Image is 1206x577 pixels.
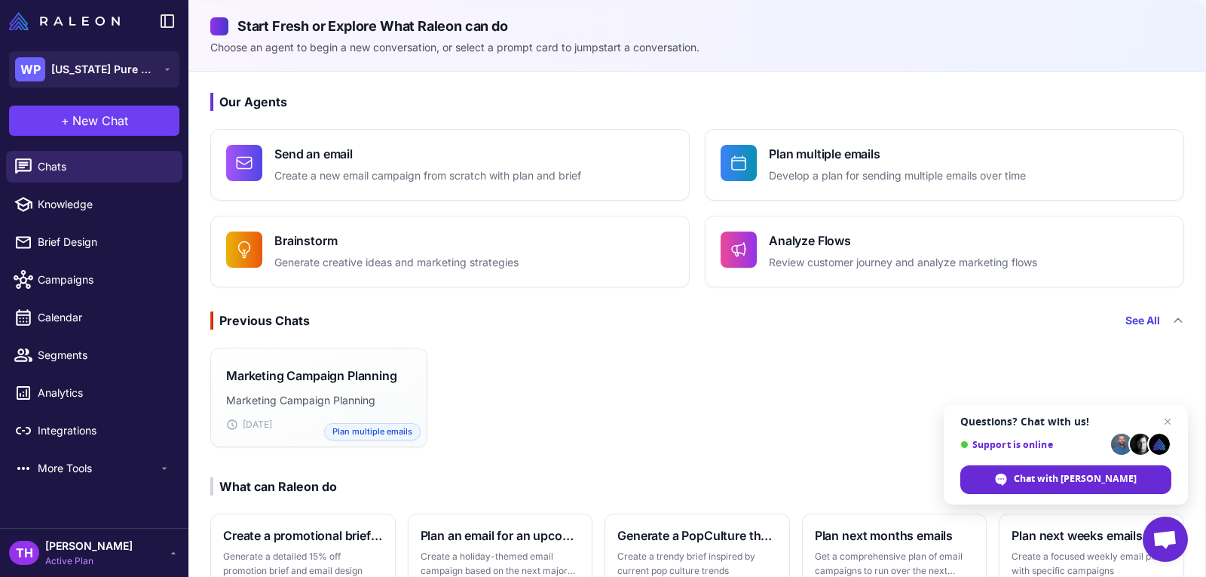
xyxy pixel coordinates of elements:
img: Raleon Logo [9,12,120,30]
h4: Send an email [274,145,581,163]
h3: Plan next weeks emails [1012,526,1171,545]
h3: Generate a PopCulture themed brief [617,526,777,545]
button: BrainstormGenerate creative ideas and marketing strategies [210,216,690,287]
button: Send an emailCreate a new email campaign from scratch with plan and brief [210,129,690,201]
div: TH [9,541,39,565]
span: New Chat [72,112,128,130]
span: [US_STATE] Pure Natural Beef [51,61,157,78]
button: +New Chat [9,106,179,136]
h3: Plan next months emails [815,526,975,545]
a: Integrations [6,415,182,447]
span: [PERSON_NAME] [45,538,133,554]
p: Marketing Campaign Planning [226,392,412,409]
p: Develop a plan for sending multiple emails over time [769,167,1026,185]
a: Calendar [6,302,182,333]
a: Campaigns [6,264,182,296]
span: + [61,112,69,130]
a: See All [1125,312,1160,329]
h3: Marketing Campaign Planning [226,367,397,385]
a: Brief Design [6,226,182,258]
a: Chats [6,151,182,183]
div: WP [15,57,45,81]
div: What can Raleon do [210,477,337,496]
a: Open chat [1143,517,1188,562]
a: Knowledge [6,189,182,220]
div: [DATE] [226,418,412,431]
span: Integrations [38,422,170,439]
span: Calendar [38,309,170,326]
div: Previous Chats [210,312,310,330]
span: Chats [38,158,170,175]
h2: Start Fresh or Explore What Raleon can do [210,16,1184,36]
h3: Plan an email for an upcoming holiday [421,526,580,545]
button: Plan multiple emailsDevelop a plan for sending multiple emails over time [705,129,1184,201]
button: Analyze FlowsReview customer journey and analyze marketing flows [705,216,1184,287]
a: Analytics [6,377,182,409]
span: Support is online [960,439,1106,450]
h3: Our Agents [210,93,1184,111]
span: Knowledge [38,196,170,213]
a: Raleon Logo [9,12,126,30]
a: Segments [6,339,182,371]
span: Questions? Chat with us! [960,416,1171,428]
h4: Brainstorm [274,232,519,250]
p: Review customer journey and analyze marketing flows [769,254,1037,272]
p: Generate creative ideas and marketing strategies [274,254,519,272]
span: Plan multiple emails [324,423,421,440]
button: WP[US_STATE] Pure Natural Beef [9,51,179,87]
span: Analytics [38,385,170,401]
span: Campaigns [38,272,170,288]
p: Choose an agent to begin a new conversation, or select a prompt card to jumpstart a conversation. [210,39,1184,56]
span: More Tools [38,460,158,477]
h3: Create a promotional brief and email [223,526,383,545]
span: Segments [38,347,170,364]
span: Active Plan [45,554,133,568]
h4: Plan multiple emails [769,145,1026,163]
span: Chat with [PERSON_NAME] [960,465,1171,494]
span: Chat with [PERSON_NAME] [1014,472,1137,486]
h4: Analyze Flows [769,232,1037,250]
p: Create a new email campaign from scratch with plan and brief [274,167,581,185]
span: Brief Design [38,234,170,250]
